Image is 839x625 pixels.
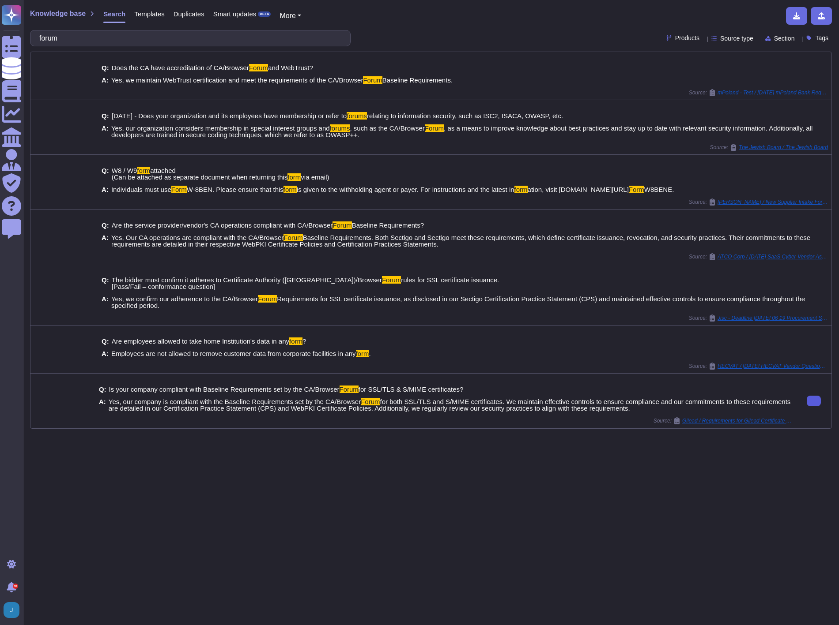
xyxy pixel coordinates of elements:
[283,186,297,193] mark: form
[249,64,268,71] mark: Forum
[718,254,828,259] span: ATCO Corp / [DATE] SaaS Cyber Vendor Assessment Sectigo Copy
[13,584,18,589] div: 9+
[382,276,401,284] mark: Forum
[112,337,289,345] span: Are employees allowed to take home Institution's data in any
[333,221,351,229] mark: Forum
[112,167,288,181] span: attached (Can be attached as separate document when returning this
[689,198,828,206] span: Source:
[689,363,828,370] span: Source:
[718,199,828,205] span: [PERSON_NAME] / New Supplier Intake Form 1
[361,398,380,405] mark: Forum
[134,11,164,17] span: Templates
[102,167,109,180] b: Q:
[102,64,109,71] b: Q:
[718,363,828,369] span: HECVAT / [DATE] HECVAT Vendor Questionnaire blank Copy
[137,167,150,174] mark: form
[102,338,109,344] b: Q:
[268,64,313,71] span: and WebTrust?
[187,186,283,193] span: W-8BEN. Please ensure that this
[720,35,753,41] span: Source type
[30,10,86,17] span: Knowledge base
[213,11,257,17] span: Smart updates
[111,76,363,84] span: Yes, we maintain WebTrust certification and meet the requirements of the CA/Browser
[112,167,137,174] span: W8 / W9
[102,234,109,247] b: A:
[352,221,424,229] span: Baseline Requirements?
[99,386,106,393] b: Q:
[280,12,295,19] span: More
[287,173,301,181] mark: form
[102,222,109,228] b: Q:
[112,276,382,284] span: The bidder must confirm it adheres to Certificate Authority ([GEOGRAPHIC_DATA])/Browser
[102,186,109,193] b: A:
[682,418,793,423] span: Gilead / Requirements for Gilead Certificate Management Review and Enhancements (1)
[112,112,347,120] span: [DATE] - Does your organization and its employees have membership or refer to
[102,77,109,83] b: A:
[382,76,453,84] span: Baseline Requirements.
[528,186,629,193] span: ation, visit [DOMAIN_NAME][URL]
[297,186,514,193] span: is given to the withholding agent or payer. For instructions and the latest in
[4,602,19,618] img: user
[301,173,329,181] span: via email)
[283,234,302,241] mark: Forum
[35,30,341,46] input: Search a question or template...
[112,276,499,290] span: rules for SSL certificate issuance. [Pass/Fail – conformance question]
[350,124,424,132] span: , such as the CA/Browser
[654,417,793,424] span: Source:
[689,89,828,96] span: Source:
[689,253,828,260] span: Source:
[289,337,302,345] mark: form
[111,350,356,357] span: Employees are not allowed to remove customer data from corporate facilities in any
[340,385,359,393] mark: Forum
[369,350,371,357] span: .
[718,315,828,321] span: Jisc - Deadline [DATE] 06 19 Procurement Specific Questions Copy
[111,124,813,138] span: , as a means to improve knowledge about best practices and stay up to date with relevant security...
[102,350,109,357] b: A:
[111,234,810,248] span: Baseline Requirements. Both Sectigo and Sectigo meet these requirements, which define certificate...
[280,11,301,21] button: More
[111,124,330,132] span: Yes, our organization considers membership in special interest groups and
[102,296,109,309] b: A:
[102,112,109,119] b: Q:
[718,90,828,95] span: mPoland - Test / [DATE] mPoland Bank Requirements
[815,35,828,41] span: Tags
[330,124,350,132] mark: forums
[774,35,795,41] span: Section
[356,350,369,357] mark: form
[102,277,109,290] b: Q:
[739,145,828,150] span: The Jewish Board / The Jewish Board
[111,295,258,303] span: Yes, we confirm our adherence to the CA/Browser
[109,398,361,405] span: Yes, our company is compliant with the Baseline Requirements set by the CA/Browser
[629,186,644,193] mark: Form
[112,64,249,71] span: Does the CA have accreditation of CA/Browser
[111,234,283,241] span: Yes, Our CA operations are compliant with the CA/Browser
[174,11,204,17] span: Duplicates
[302,337,306,345] span: ?
[689,314,828,322] span: Source:
[347,112,367,120] mark: forums
[367,112,563,120] span: relating to information security, such as ISC2, ISACA, OWASP, etc.
[111,295,805,309] span: Requirements for SSL certificate issuance, as disclosed in our Sectigo Certification Practice Sta...
[675,35,699,41] span: Products
[102,125,109,138] b: A:
[2,600,26,620] button: user
[514,186,528,193] mark: form
[99,398,106,412] b: A:
[258,295,277,303] mark: Forum
[363,76,382,84] mark: Forum
[644,186,674,193] span: W8BENE.
[710,144,828,151] span: Source:
[425,124,444,132] mark: Forum
[109,385,340,393] span: Is your company compliant with Baseline Requirements set by the CA/Browser
[103,11,125,17] span: Search
[112,221,333,229] span: Are the service provider/vendor's CA operations compliant with CA/Browser
[111,186,171,193] span: Individuals must use
[258,11,271,17] div: BETA
[171,186,187,193] mark: Form
[109,398,791,412] span: for both SSL/TLS and S/MIME certificates. We maintain effective controls to ensure compliance and...
[359,385,464,393] span: for SSL/TLS & S/MIME certificates?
